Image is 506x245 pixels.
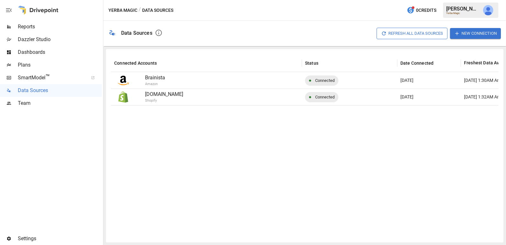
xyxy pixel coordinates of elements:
[319,59,328,68] button: Sort
[157,59,166,68] button: Sort
[118,75,129,86] img: Amazon Logo
[145,82,333,87] p: Amazon
[434,59,443,68] button: Sort
[18,87,102,94] span: Data Sources
[18,61,102,69] span: Plans
[18,23,102,31] span: Reports
[145,90,299,98] p: [DOMAIN_NAME]
[377,28,447,39] button: Refresh All Data Sources
[446,12,479,15] div: Yerba Magic
[311,72,338,89] span: Connected
[18,99,102,107] span: Team
[446,6,479,12] div: [PERSON_NAME]
[479,1,497,19] button: Julie Wilton
[18,36,102,43] span: Dazzler Studio
[305,61,318,66] div: Status
[397,72,461,89] div: Aug 18 2025
[18,235,102,242] span: Settings
[18,74,84,82] span: SmartModel
[18,48,102,56] span: Dashboards
[114,61,157,66] div: Connected Accounts
[483,5,493,15] img: Julie Wilton
[397,89,461,105] div: Aug 11 2025
[108,6,137,14] button: Yerba Magic
[450,28,501,39] button: New Connection
[145,74,299,82] p: Brainista
[45,73,50,81] span: ™
[400,61,433,66] div: Date Connected
[145,98,333,104] p: Shopify
[139,6,141,14] div: /
[121,30,152,36] div: Data Sources
[311,89,338,105] span: Connected
[404,4,439,16] button: 0Credits
[416,6,436,14] span: 0 Credits
[118,91,129,103] img: Shopify Logo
